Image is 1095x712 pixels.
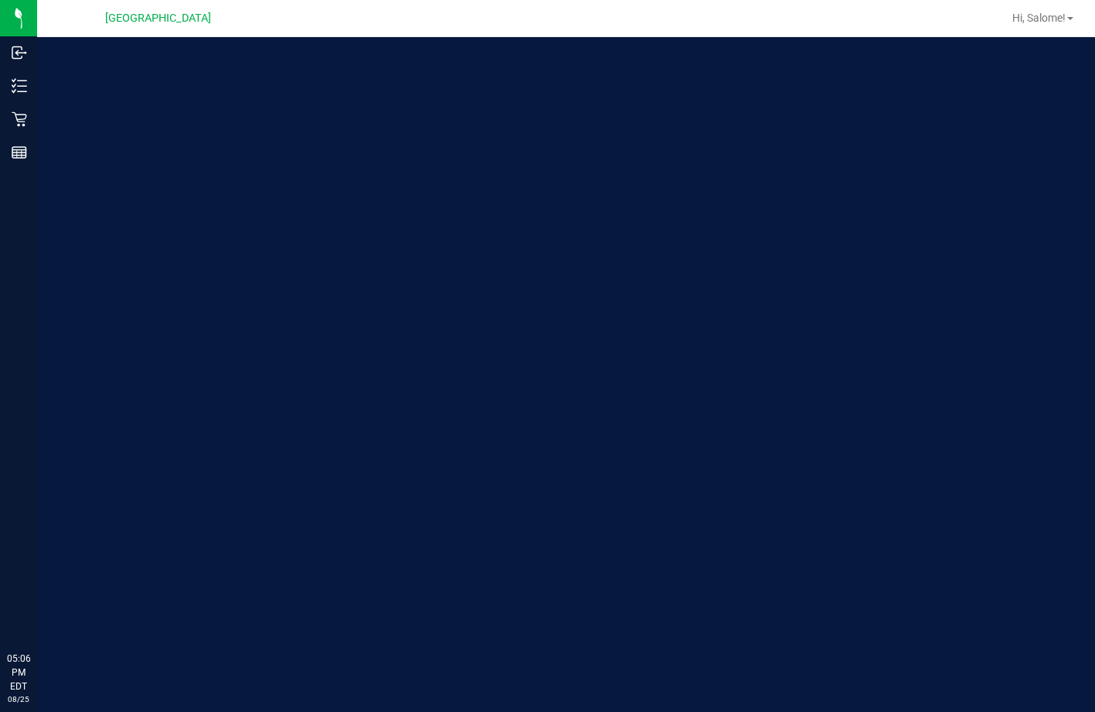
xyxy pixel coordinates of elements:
[1012,12,1066,24] span: Hi, Salome!
[12,78,27,94] inline-svg: Inventory
[7,652,30,693] p: 05:06 PM EDT
[12,111,27,127] inline-svg: Retail
[12,45,27,60] inline-svg: Inbound
[7,693,30,705] p: 08/25
[12,145,27,160] inline-svg: Reports
[105,12,211,25] span: [GEOGRAPHIC_DATA]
